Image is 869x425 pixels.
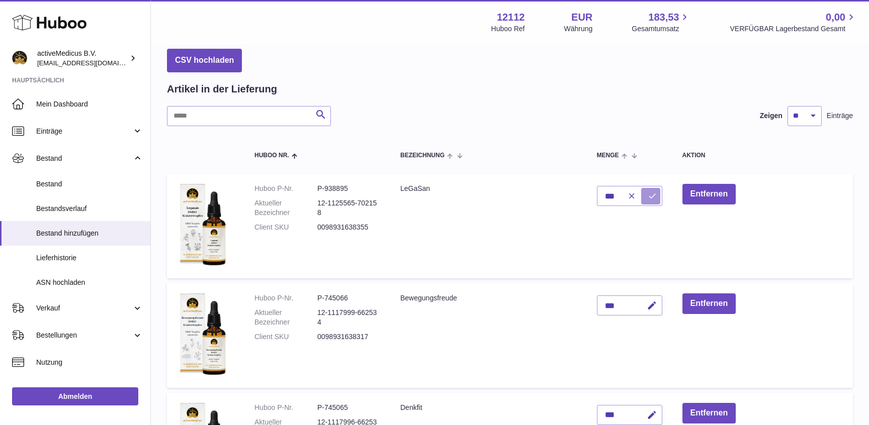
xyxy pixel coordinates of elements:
strong: EUR [571,11,592,24]
div: Huboo Ref [491,24,525,34]
dt: Aktueller Bezeichner [254,308,317,327]
td: Bewegungsfreude [390,283,587,388]
span: [EMAIL_ADDRESS][DOMAIN_NAME] [37,59,148,67]
label: Zeigen [760,111,783,121]
span: Bestand [36,154,132,163]
dt: Aktueller Bezeichner [254,198,317,218]
dt: Huboo P-Nr. [254,184,317,193]
div: Aktion [682,152,843,159]
td: LeGaSan [390,174,587,278]
span: Bestand [36,179,143,189]
dd: 12-1117999-662534 [317,308,380,327]
span: Menge [597,152,619,159]
span: Einträge [36,127,132,136]
a: Abmelden [12,387,138,405]
span: Bestandsverlauf [36,204,143,214]
span: Bestellungen [36,331,132,340]
span: ASN hochladen [36,278,143,287]
span: Lieferhistorie [36,253,143,263]
img: Bewegungsfreude [177,293,227,375]
span: Bestand hinzufügen [36,229,143,238]
a: 0,00 VERFÜGBAR Lagerbestand Gesamt [730,11,857,34]
button: Entfernen [682,293,736,314]
button: Entfernen [682,184,736,204]
span: Nutzung [36,358,143,367]
div: activeMedicus B.V. [37,49,128,68]
span: VERFÜGBAR Lagerbestand Gesamt [730,24,857,34]
dd: 12-1125565-702158 [317,198,380,218]
dt: Huboo P-Nr. [254,293,317,303]
span: 0,00 [826,11,845,24]
span: Bezeichnung [400,152,445,159]
dd: P-745065 [317,403,380,412]
dd: 0098931638317 [317,332,380,342]
span: Einträge [827,111,853,121]
dt: Client SKU [254,332,317,342]
span: Huboo Nr. [254,152,289,159]
span: Verkauf [36,303,132,313]
dd: 0098931638355 [317,223,380,232]
strong: 12112 [497,11,525,24]
img: info@activemedicus.com [12,51,27,66]
span: Gesamtumsatz [632,24,690,34]
span: Rechnungsstellung und Zahlungen [36,383,132,402]
button: Entfernen [682,403,736,423]
button: CSV hochladen [167,49,242,72]
h2: Artikel in der Lieferung [167,82,277,96]
span: 183,53 [648,11,679,24]
div: Währung [564,24,593,34]
img: LeGaSan [177,184,227,266]
dt: Client SKU [254,223,317,232]
a: 183,53 Gesamtumsatz [632,11,690,34]
dd: P-745066 [317,293,380,303]
dt: Huboo P-Nr. [254,403,317,412]
span: Mein Dashboard [36,99,143,109]
dd: P-938895 [317,184,380,193]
